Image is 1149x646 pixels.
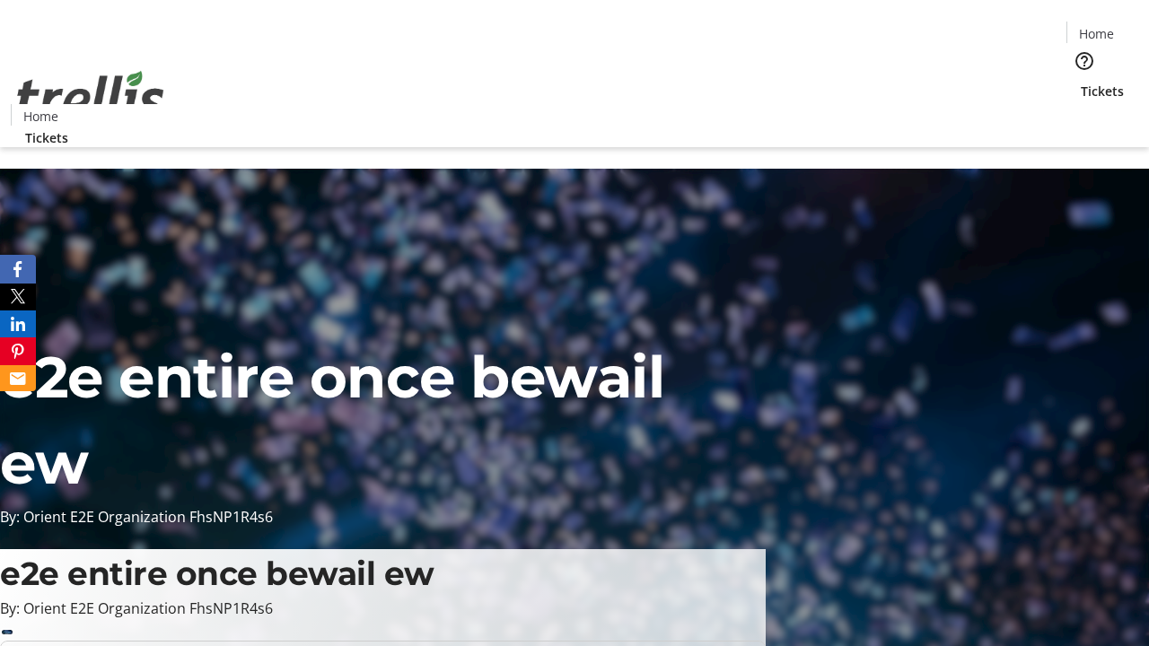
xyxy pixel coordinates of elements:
[1066,100,1102,136] button: Cart
[11,128,83,147] a: Tickets
[23,107,58,126] span: Home
[1067,24,1125,43] a: Home
[25,128,68,147] span: Tickets
[1079,24,1114,43] span: Home
[1066,43,1102,79] button: Help
[11,51,171,141] img: Orient E2E Organization FhsNP1R4s6's Logo
[12,107,69,126] a: Home
[1066,82,1138,100] a: Tickets
[1081,82,1124,100] span: Tickets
